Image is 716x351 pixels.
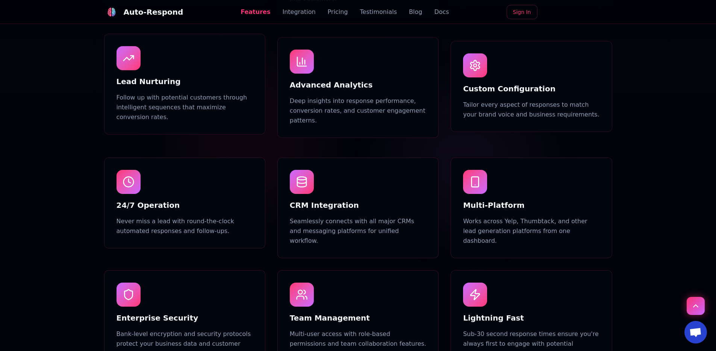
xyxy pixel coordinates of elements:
h3: Custom Configuration [463,83,599,94]
iframe: Sign in with Google Button [540,4,616,21]
p: Never miss a lead with round-the-clock automated responses and follow-ups. [117,216,253,236]
h3: 24/7 Operation [117,200,253,210]
p: Tailor every aspect of responses to match your brand voice and business requirements. [463,100,599,120]
p: Seamlessly connects with all major CRMs and messaging platforms for unified workflow. [290,216,426,246]
h3: Lead Nurturing [117,76,253,87]
a: Features [241,8,270,17]
h3: Advanced Analytics [290,80,426,90]
p: Follow up with potential customers through intelligent sequences that maximize conversion rates. [117,93,253,122]
a: Testimonials [360,8,397,17]
a: Blog [409,8,422,17]
a: Docs [434,8,449,17]
p: Works across Yelp, Thumbtack, and other lead generation platforms from one dashboard. [463,216,599,246]
p: Multi-user access with role-based permissions and team collaboration features. [290,329,426,349]
button: Scroll to top [687,297,705,315]
p: Deep insights into response performance, conversion rates, and customer engagement patterns. [290,96,426,126]
a: Sign In [507,5,537,19]
h3: CRM Integration [290,200,426,210]
a: Pricing [328,8,348,17]
a: Integration [282,8,315,17]
div: Auto-Respond [124,7,183,17]
h3: Lightning Fast [463,313,599,323]
a: Open chat [684,321,707,343]
h3: Team Management [290,313,426,323]
img: logo.svg [107,8,116,17]
h3: Multi-Platform [463,200,599,210]
h3: Enterprise Security [117,313,253,323]
a: Auto-Respond [104,5,183,20]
